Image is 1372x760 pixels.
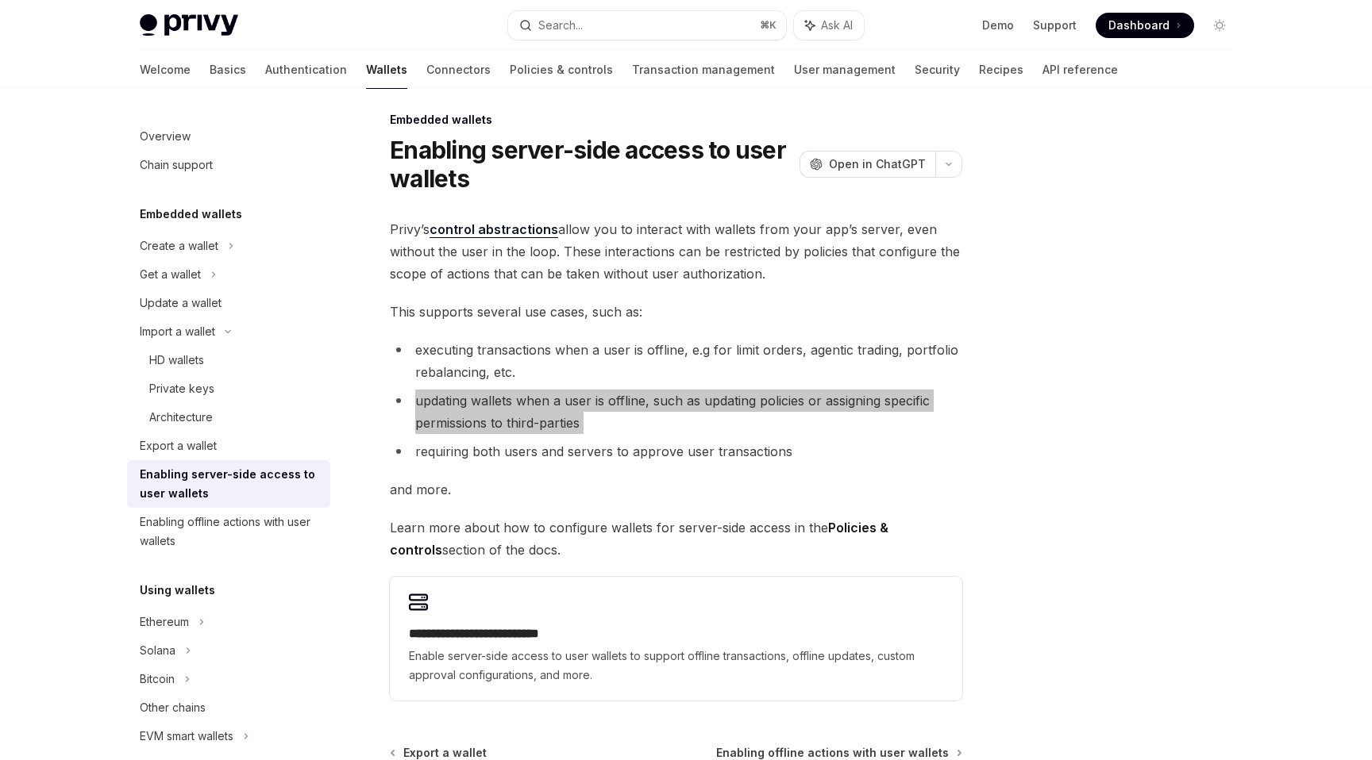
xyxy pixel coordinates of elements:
div: Export a wallet [140,436,217,455]
li: updating wallets when a user is offline, such as updating policies or assigning specific permissi... [390,390,962,434]
div: Ethereum [140,612,189,631]
li: requiring both users and servers to approve user transactions [390,440,962,463]
span: Ask AI [821,17,853,33]
span: Dashboard [1108,17,1170,33]
a: Recipes [979,51,1023,89]
button: Ask AI [794,11,864,40]
a: Other chains [127,693,330,722]
span: This supports several use cases, such as: [390,301,962,323]
h5: Embedded wallets [140,205,242,224]
a: Policies & controls [510,51,613,89]
div: HD wallets [149,351,204,370]
h5: Using wallets [140,581,215,600]
div: Chain support [140,155,213,175]
div: Private keys [149,379,214,398]
button: Open in ChatGPT [800,151,935,178]
a: Wallets [366,51,407,89]
div: Create a wallet [140,236,218,255]
a: Support [1033,17,1077,33]
h1: Enabling server-side access to user wallets [390,136,793,193]
a: Security [915,51,960,89]
div: Bitcoin [140,670,175,689]
a: Chain support [127,151,330,179]
span: Learn more about how to configure wallets for server-side access in the section of the docs. [390,516,962,561]
a: Dashboard [1096,13,1194,38]
div: Solana [140,641,175,660]
a: Update a wallet [127,289,330,317]
span: and more. [390,478,962,501]
a: Overview [127,122,330,151]
a: Authentication [265,51,347,89]
a: Private keys [127,374,330,403]
a: HD wallets [127,346,330,374]
div: Search... [538,16,583,35]
img: light logo [140,14,238,36]
a: Basics [210,51,246,89]
button: Search...⌘K [508,11,786,40]
a: Demo [982,17,1014,33]
div: Embedded wallets [390,112,962,128]
span: Privy’s allow you to interact with wallets from your app’s server, even without the user in the l... [390,218,962,285]
a: Connectors [426,51,491,89]
div: EVM smart wallets [140,727,233,746]
li: executing transactions when a user is offline, e.g for limit orders, agentic trading, portfolio r... [390,339,962,383]
span: Enable server-side access to user wallets to support offline transactions, offline updates, custo... [409,647,943,685]
a: User management [794,51,896,89]
div: Get a wallet [140,265,201,284]
a: Transaction management [632,51,775,89]
a: Enabling offline actions with user wallets [127,508,330,555]
div: Overview [140,127,191,146]
a: control abstractions [430,221,558,238]
div: Enabling offline actions with user wallets [140,512,321,551]
button: Toggle dark mode [1207,13,1232,38]
div: Architecture [149,408,213,427]
div: Enabling server-side access to user wallets [140,465,321,503]
a: API reference [1042,51,1118,89]
a: Architecture [127,403,330,432]
div: Update a wallet [140,294,222,313]
div: Import a wallet [140,322,215,341]
a: Welcome [140,51,191,89]
a: Export a wallet [127,432,330,460]
a: Enabling server-side access to user wallets [127,460,330,508]
div: Other chains [140,698,206,717]
span: Open in ChatGPT [829,156,926,172]
span: ⌘ K [760,19,777,32]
